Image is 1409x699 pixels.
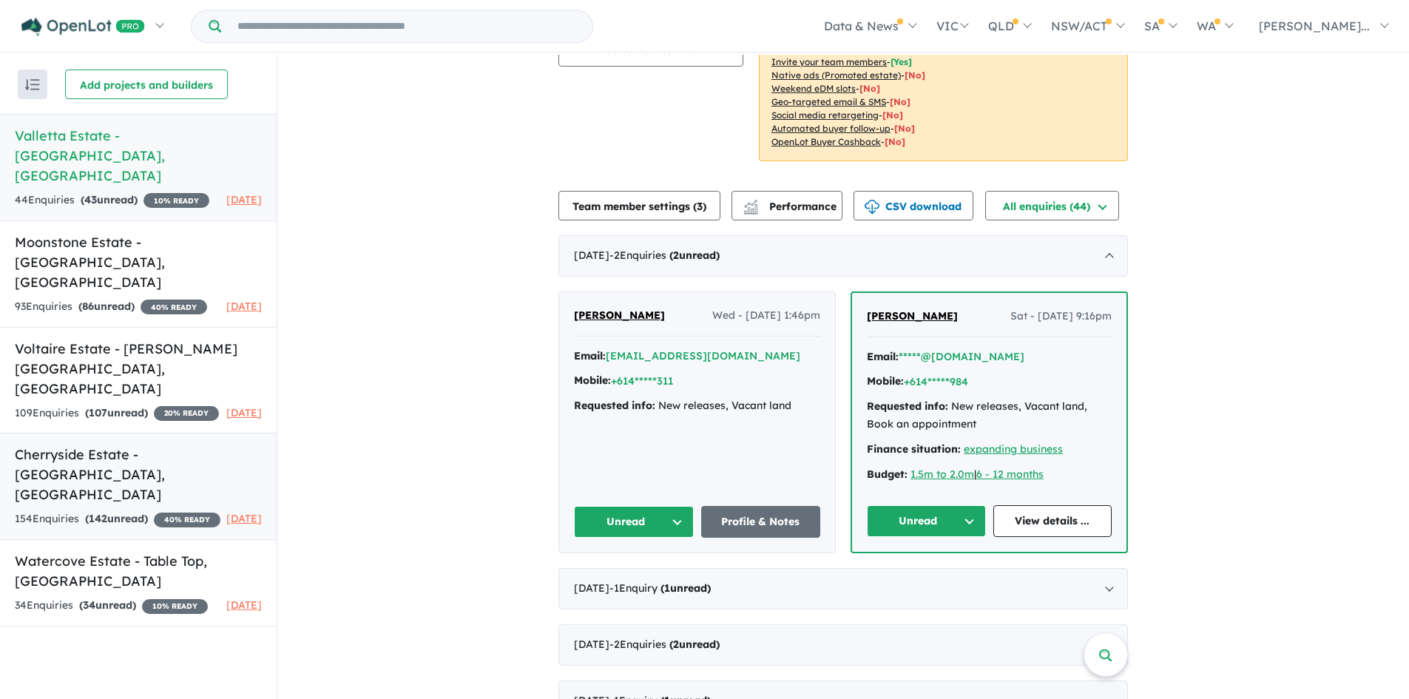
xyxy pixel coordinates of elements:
img: line-chart.svg [744,200,757,208]
span: [No] [859,83,880,94]
span: 3 [697,200,703,213]
span: 10 % READY [142,599,208,614]
div: [DATE] [558,235,1128,277]
button: Unread [867,505,986,537]
span: 20 % READY [154,406,219,421]
button: All enquiries (44) [985,191,1119,220]
strong: ( unread) [81,193,138,206]
span: 43 [84,193,97,206]
span: 107 [89,406,107,419]
h5: Cherryside Estate - [GEOGRAPHIC_DATA] , [GEOGRAPHIC_DATA] [15,445,262,504]
span: 1 [664,581,670,595]
span: [DATE] [226,406,262,419]
div: New releases, Vacant land, Book an appointment [867,398,1112,433]
span: [No] [905,70,925,81]
a: expanding business [964,442,1063,456]
input: Try estate name, suburb, builder or developer [224,10,589,42]
span: [PERSON_NAME] [867,309,958,323]
img: bar-chart.svg [743,204,758,214]
span: [ Yes ] [891,56,912,67]
strong: Requested info: [574,399,655,412]
strong: ( unread) [669,249,720,262]
u: OpenLot Buyer Cashback [771,136,881,147]
u: Geo-targeted email & SMS [771,96,886,107]
button: Add projects and builders [65,70,228,99]
strong: ( unread) [660,581,711,595]
span: - 2 Enquir ies [609,249,720,262]
u: Social media retargeting [771,109,879,121]
h5: Moonstone Estate - [GEOGRAPHIC_DATA] , [GEOGRAPHIC_DATA] [15,232,262,292]
span: [No] [885,136,905,147]
span: [No] [890,96,910,107]
div: 109 Enquir ies [15,405,219,422]
span: [PERSON_NAME] [574,308,665,322]
strong: ( unread) [669,638,720,651]
button: Unread [574,506,694,538]
span: 34 [83,598,95,612]
span: [PERSON_NAME]... [1259,18,1370,33]
a: 1.5m to 2.0m [910,467,974,481]
h5: Voltaire Estate - [PERSON_NAME][GEOGRAPHIC_DATA] , [GEOGRAPHIC_DATA] [15,339,262,399]
span: 40 % READY [154,513,220,527]
div: 93 Enquir ies [15,298,207,316]
span: 142 [89,512,107,525]
div: 154 Enquir ies [15,510,220,528]
strong: Email: [574,349,606,362]
span: 40 % READY [141,300,207,314]
strong: ( unread) [79,598,136,612]
strong: Finance situation: [867,442,961,456]
h5: Valletta Estate - [GEOGRAPHIC_DATA] , [GEOGRAPHIC_DATA] [15,126,262,186]
span: - 1 Enquir y [609,581,711,595]
h5: Watercove Estate - Table Top , [GEOGRAPHIC_DATA] [15,551,262,591]
div: 44 Enquir ies [15,192,209,209]
span: 10 % READY [143,193,209,208]
a: View details ... [993,505,1112,537]
span: 2 [673,249,679,262]
button: Performance [731,191,842,220]
span: [DATE] [226,300,262,313]
img: sort.svg [25,79,40,90]
span: [No] [894,123,915,134]
a: 6 - 12 months [976,467,1044,481]
a: Profile & Notes [701,506,821,538]
img: download icon [865,200,879,215]
span: [No] [882,109,903,121]
span: [DATE] [226,193,262,206]
div: [DATE] [558,568,1128,609]
div: 34 Enquir ies [15,597,208,615]
strong: Email: [867,350,899,363]
div: [DATE] [558,624,1128,666]
button: Team member settings (3) [558,191,720,220]
span: [DATE] [226,512,262,525]
u: Automated buyer follow-up [771,123,891,134]
button: [EMAIL_ADDRESS][DOMAIN_NAME] [606,348,800,364]
strong: Mobile: [867,374,904,388]
span: - 2 Enquir ies [609,638,720,651]
a: [PERSON_NAME] [574,307,665,325]
strong: ( unread) [85,406,148,419]
strong: ( unread) [78,300,135,313]
u: Invite your team members [771,56,887,67]
strong: Requested info: [867,399,948,413]
div: | [867,466,1112,484]
span: Sat - [DATE] 9:16pm [1010,308,1112,325]
span: Performance [746,200,837,213]
span: 2 [673,638,679,651]
strong: ( unread) [85,512,148,525]
u: Weekend eDM slots [771,83,856,94]
a: [PERSON_NAME] [867,308,958,325]
u: Native ads (Promoted estate) [771,70,901,81]
strong: Budget: [867,467,908,481]
span: 86 [82,300,94,313]
span: Wed - [DATE] 1:46pm [712,307,820,325]
div: New releases, Vacant land [574,397,820,415]
button: CSV download [854,191,973,220]
strong: Mobile: [574,374,611,387]
span: [DATE] [226,598,262,612]
img: Openlot PRO Logo White [21,18,145,36]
